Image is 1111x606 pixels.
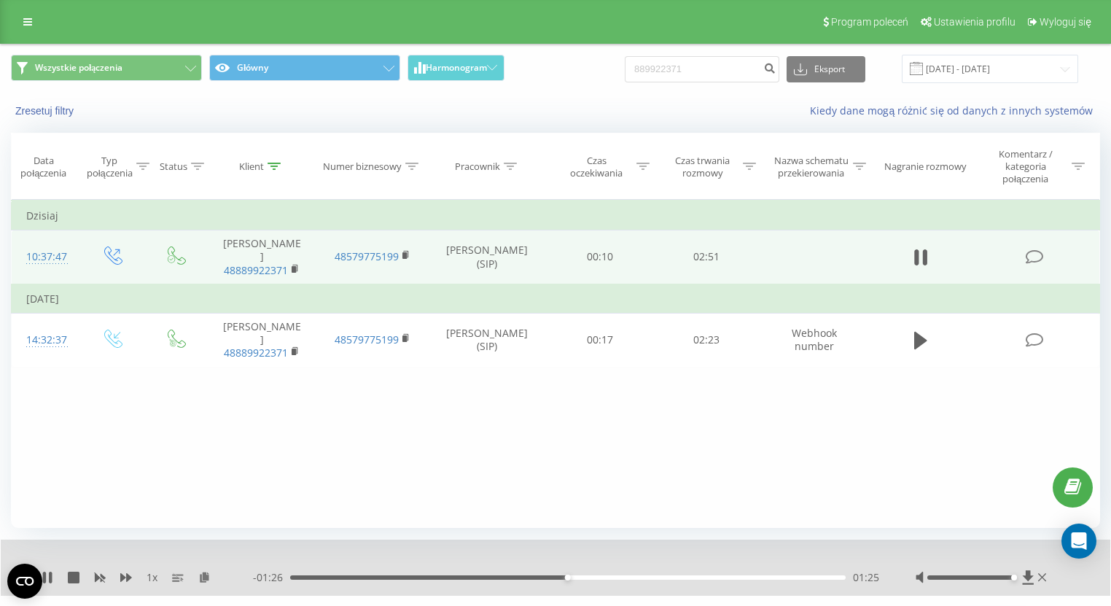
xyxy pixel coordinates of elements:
[787,56,865,82] button: Eksport
[335,249,399,263] a: 48579775199
[7,564,42,599] button: Open CMP widget
[11,55,202,81] button: Wszystkie połączenia
[625,56,779,82] input: Wyszukiwanie według numeru
[666,155,739,179] div: Czas trwania rozmowy
[547,230,653,284] td: 00:10
[12,284,1100,314] td: [DATE]
[26,243,65,271] div: 10:37:47
[1061,524,1096,559] div: Open Intercom Messenger
[253,570,290,585] span: - 01:26
[810,104,1100,117] a: Kiedy dane mogą różnić się od danych z innych systemów
[565,575,571,580] div: Accessibility label
[831,16,908,28] span: Program poleceń
[26,326,65,354] div: 14:32:37
[1040,16,1091,28] span: Wyloguj się
[224,263,288,277] a: 48889922371
[653,314,760,368] td: 02:23
[760,314,870,368] td: Webhook number
[87,155,133,179] div: Typ połączenia
[547,314,653,368] td: 00:17
[160,160,187,173] div: Status
[224,346,288,360] a: 48889922371
[239,160,264,173] div: Klient
[428,230,547,284] td: [PERSON_NAME] (SIP)
[653,230,760,284] td: 02:51
[147,570,157,585] span: 1 x
[12,155,76,179] div: Data połączenia
[773,155,850,179] div: Nazwa schematu przekierowania
[11,104,81,117] button: Zresetuj filtry
[1012,575,1018,580] div: Accessibility label
[983,148,1068,185] div: Komentarz / kategoria połączenia
[323,160,402,173] div: Numer biznesowy
[560,155,633,179] div: Czas oczekiwania
[426,63,487,73] span: Harmonogram
[207,230,318,284] td: [PERSON_NAME]
[408,55,504,81] button: Harmonogram
[455,160,500,173] div: Pracownik
[207,314,318,368] td: [PERSON_NAME]
[209,55,400,81] button: Główny
[884,160,967,173] div: Nagranie rozmowy
[35,62,122,74] span: Wszystkie połączenia
[335,333,399,346] a: 48579775199
[12,201,1100,230] td: Dzisiaj
[428,314,547,368] td: [PERSON_NAME] (SIP)
[934,16,1016,28] span: Ustawienia profilu
[853,570,879,585] span: 01:25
